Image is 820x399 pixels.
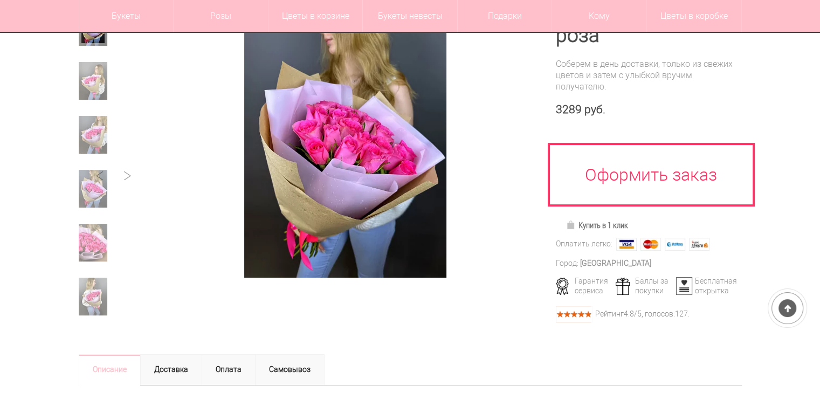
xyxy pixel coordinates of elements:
[640,238,661,251] img: MasterCard
[616,238,637,251] img: Visa
[244,8,446,278] img: 21 яркая розовая роза
[202,354,256,386] a: Оплата
[556,103,742,116] div: 3289 руб.
[675,309,688,318] span: 127
[161,8,530,278] a: Увеличить
[566,221,578,229] img: Купить в 1 клик
[665,238,685,251] img: Webmoney
[556,238,612,250] div: Оплатить легко:
[255,354,325,386] a: Самовывоз
[595,311,690,317] div: Рейтинг /5, голосов: .
[561,218,633,233] a: Купить в 1 клик
[672,276,734,295] div: Бесплатная открытка
[689,238,709,251] img: Яндекс Деньги
[556,58,742,92] div: Соберем в день доставки, только из свежих цветов и затем с улыбкой вручим получателю.
[580,258,651,269] div: [GEOGRAPHIC_DATA]
[556,6,742,45] h1: 21 яркая розовая роза
[552,276,614,295] div: Гарантия сервиса
[612,276,674,295] div: Баллы за покупки
[140,354,202,386] a: Доставка
[548,143,755,207] a: Оформить заказ
[624,309,634,318] span: 4.8
[79,354,141,386] a: Описание
[556,258,578,269] div: Город:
